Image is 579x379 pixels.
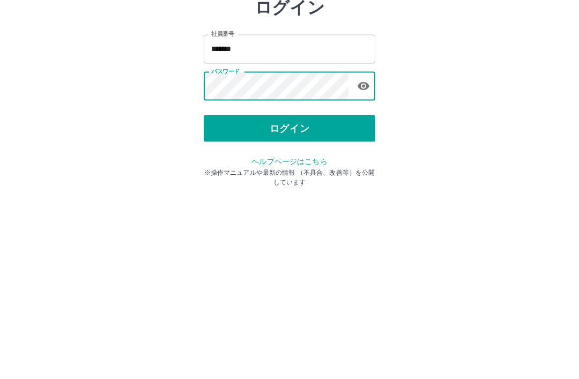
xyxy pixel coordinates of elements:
p: ※操作マニュアルや最新の情報 （不具合、改善等）を公開しています [204,238,375,257]
label: パスワード [211,138,240,146]
button: ログイン [204,185,375,212]
a: ヘルプページはこちら [251,227,327,236]
label: 社員番号 [211,100,234,108]
h2: ログイン [255,68,325,88]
